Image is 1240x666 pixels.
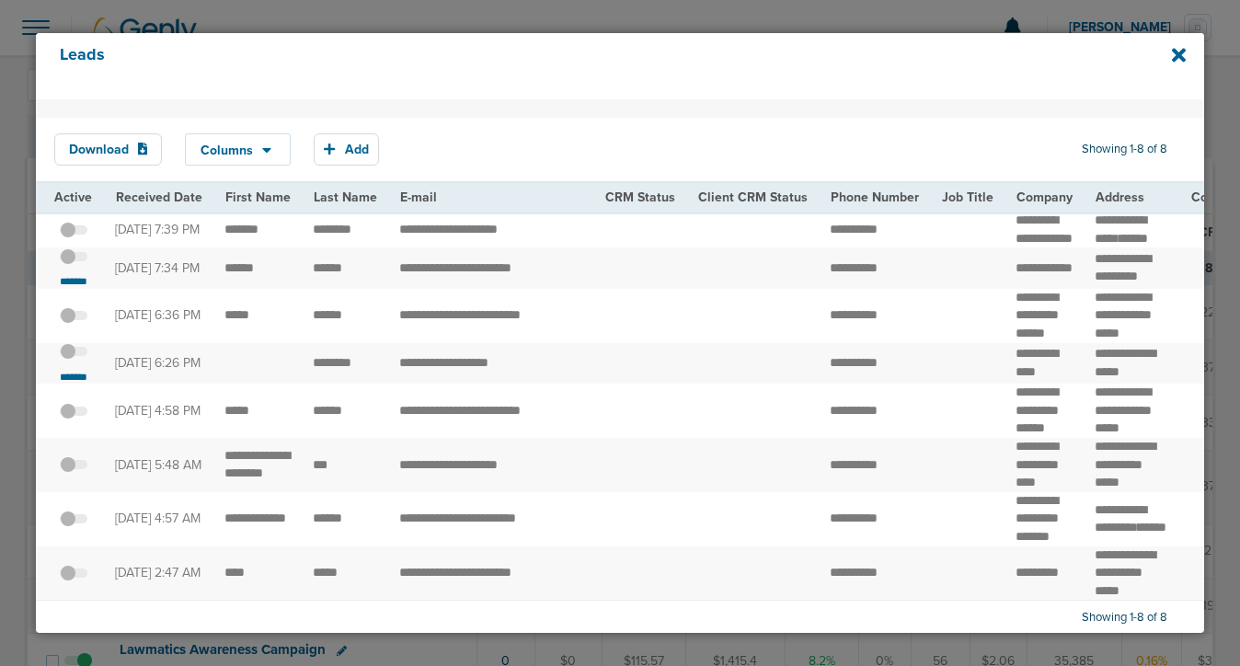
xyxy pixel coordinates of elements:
[104,492,213,546] td: [DATE] 4:57 AM
[1005,183,1084,212] th: Company
[686,183,819,212] th: Client CRM Status
[104,289,213,343] td: [DATE] 6:36 PM
[225,189,291,205] span: First Name
[605,189,675,205] span: CRM Status
[201,144,253,157] span: Columns
[930,183,1005,212] th: Job Title
[1082,142,1167,157] span: Showing 1-8 of 8
[400,189,437,205] span: E-mail
[54,189,92,205] span: Active
[345,143,369,158] span: Add
[104,343,213,385] td: [DATE] 6:26 PM
[116,189,202,205] span: Received Date
[104,546,213,601] td: [DATE] 2:47 AM
[314,133,378,166] button: Add
[104,212,213,247] td: [DATE] 7:39 PM
[104,247,213,289] td: [DATE] 7:34 PM
[314,189,377,205] span: Last Name
[104,384,213,438] td: [DATE] 4:58 PM
[1082,610,1167,626] span: Showing 1-8 of 8
[54,133,163,166] button: Download
[831,189,919,205] span: Phone Number
[60,45,1074,87] h4: Leads
[104,438,213,492] td: [DATE] 5:48 AM
[1084,183,1179,212] th: Address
